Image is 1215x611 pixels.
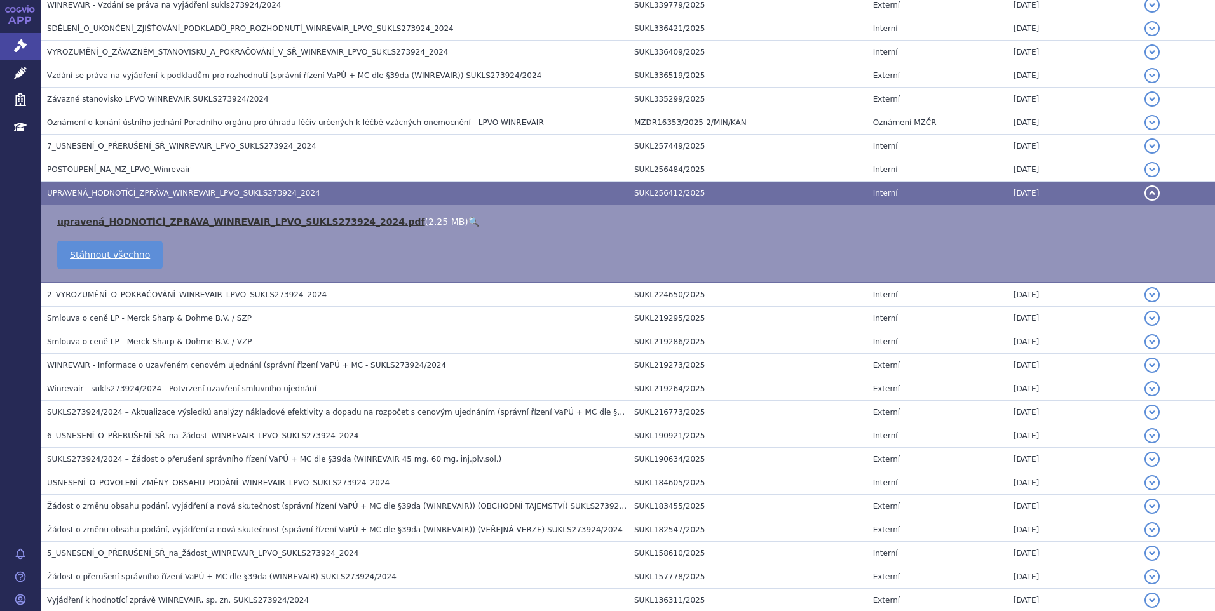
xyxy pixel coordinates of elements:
button: detail [1144,334,1160,349]
td: SUKL182547/2025 [628,518,867,542]
button: detail [1144,405,1160,420]
span: Interní [873,549,898,558]
button: detail [1144,499,1160,514]
td: [DATE] [1007,424,1138,448]
td: SUKL190634/2025 [628,448,867,471]
span: 7_USNESENÍ_O_PŘERUŠENÍ_SŘ_WINREVAIR_LPVO_SUKLS273924_2024 [47,142,316,151]
span: Interní [873,24,898,33]
button: detail [1144,21,1160,36]
span: 5_USNESENÍ_O_PŘERUŠENÍ_SŘ_na_žádost_WINREVAIR_LPVO_SUKLS273924_2024 [47,549,358,558]
td: [DATE] [1007,41,1138,64]
td: [DATE] [1007,111,1138,135]
td: SUKL183455/2025 [628,495,867,518]
td: [DATE] [1007,64,1138,88]
td: SUKL219264/2025 [628,377,867,401]
span: Externí [873,525,900,534]
td: [DATE] [1007,401,1138,424]
td: [DATE] [1007,542,1138,565]
button: detail [1144,569,1160,584]
button: detail [1144,546,1160,561]
td: [DATE] [1007,330,1138,354]
span: Externí [873,71,900,80]
span: Externí [873,572,900,581]
a: upravená_HODNOTÍCÍ_ZPRÁVA_WINREVAIR_LPVO_SUKLS273924_2024.pdf [57,217,425,227]
li: ( ) [57,215,1202,228]
span: Interní [873,48,898,57]
span: Interní [873,165,898,174]
button: detail [1144,475,1160,490]
span: 6_USNESENÍ_O_PŘERUŠENÍ_SŘ_na_žádost_WINREVAIR_LPVO_SUKLS273924_2024 [47,431,358,440]
span: 2.25 MB [428,217,465,227]
td: [DATE] [1007,158,1138,182]
td: [DATE] [1007,495,1138,518]
td: [DATE] [1007,182,1138,205]
span: UPRAVENÁ_HODNOTÍCÍ_ZPRÁVA_WINREVAIR_LPVO_SUKLS273924_2024 [47,189,320,198]
td: [DATE] [1007,88,1138,111]
button: detail [1144,522,1160,537]
button: detail [1144,138,1160,154]
td: [DATE] [1007,307,1138,330]
span: Vzdání se práva na vyjádření k podkladům pro rozhodnutí (správní řízení VaPÚ + MC dle §39da (WINR... [47,71,541,80]
span: SUKLS273924/2024 – Žádost o přerušení správního řízení VaPÚ + MC dle §39da (WINREVAIR 45 mg, 60 m... [47,455,501,464]
td: [DATE] [1007,471,1138,495]
span: Externí [873,384,900,393]
button: detail [1144,287,1160,302]
span: Smlouva o ceně LP - Merck Sharp & Dohme B.V. / VZP [47,337,252,346]
td: SUKL335299/2025 [628,88,867,111]
span: WINREVAIR - Vzdání se práva na vyjádření sukls273924/2024 [47,1,282,10]
span: Interní [873,337,898,346]
span: Interní [873,290,898,299]
span: Žádost o změnu obsahu podání, vyjádření a nová skutečnost (správní řízení VaPÚ + MC dle §39da (WI... [47,525,623,534]
td: [DATE] [1007,17,1138,41]
span: Interní [873,314,898,323]
button: detail [1144,68,1160,83]
td: SUKL216773/2025 [628,401,867,424]
span: 2_VYROZUMĚNÍ_O_POKRAČOVÁNÍ_WINREVAIR_LPVO_SUKLS273924_2024 [47,290,327,299]
td: [DATE] [1007,354,1138,377]
a: 🔍 [468,217,479,227]
span: Žádost o změnu obsahu podání, vyjádření a nová skutečnost (správní řízení VaPÚ + MC dle §39da (WI... [47,502,646,511]
span: WINREVAIR - Informace o uzavřeném cenovém ujednání (správní řízení VaPÚ + MC - SUKLS273924/2024 [47,361,446,370]
span: USNESENÍ_O_POVOLENÍ_ZMĚNY_OBSAHU_PODÁNÍ_WINREVAIR_LPVO_SUKLS273924_2024 [47,478,390,487]
td: SUKL336519/2025 [628,64,867,88]
td: SUKL256484/2025 [628,158,867,182]
span: Externí [873,1,900,10]
span: Oznámení o konání ústního jednání Poradního orgánu pro úhradu léčiv určených k léčbě vzácných one... [47,118,544,127]
td: [DATE] [1007,283,1138,307]
button: detail [1144,311,1160,326]
span: Winrevair - sukls273924/2024 - Potvrzení uzavření smluvního ujednání [47,384,316,393]
button: detail [1144,428,1160,443]
span: Závazné stanovisko LPVO WINREVAIR SUKLS273924/2024 [47,95,269,104]
span: Interní [873,431,898,440]
td: SUKL219295/2025 [628,307,867,330]
td: SUKL224650/2025 [628,283,867,307]
td: SUKL184605/2025 [628,471,867,495]
td: [DATE] [1007,135,1138,158]
td: SUKL157778/2025 [628,565,867,589]
span: Interní [873,142,898,151]
td: [DATE] [1007,518,1138,542]
button: detail [1144,381,1160,396]
td: [DATE] [1007,565,1138,589]
span: Smlouva o ceně LP - Merck Sharp & Dohme B.V. / SZP [47,314,252,323]
span: SDĚLENÍ_O_UKONČENÍ_ZJIŠŤOVÁNÍ_PODKLADŮ_PRO_ROZHODNUTÍ_WINREVAIR_LPVO_SUKLS273924_2024 [47,24,454,33]
button: detail [1144,358,1160,373]
span: Žádost o přerušení správního řízení VaPÚ + MC dle §39da (WINREVAIR) SUKLS273924/2024 [47,572,397,581]
td: SUKL190921/2025 [628,424,867,448]
span: Externí [873,502,900,511]
span: SUKLS273924/2024 – Aktualizace výsledků analýzy nákladové efektivity a dopadu na rozpočet s cenov... [47,408,784,417]
span: Externí [873,408,900,417]
button: detail [1144,115,1160,130]
td: SUKL219273/2025 [628,354,867,377]
button: detail [1144,162,1160,177]
button: detail [1144,44,1160,60]
button: detail [1144,91,1160,107]
span: Oznámení MZČR [873,118,937,127]
span: Externí [873,361,900,370]
button: detail [1144,593,1160,608]
td: [DATE] [1007,448,1138,471]
td: SUKL219286/2025 [628,330,867,354]
td: [DATE] [1007,377,1138,401]
span: Externí [873,455,900,464]
span: Interní [873,189,898,198]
